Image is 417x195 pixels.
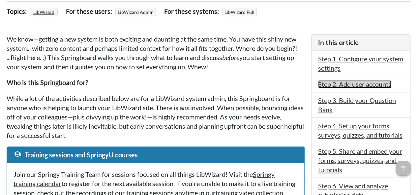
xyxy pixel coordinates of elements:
a: Step 5. Share and embed your forms, surveys, quizzes, and tutorials [318,147,402,174]
span: Training sessions and SpringyU courses [25,151,138,159]
p: While a lot of the activities described below are for a LibWizard system admin, this Springboard ... [7,94,305,140]
div: Topics: [7,5,28,17]
em: before [222,53,239,61]
div: For these users: [66,5,114,17]
strong: Who is this Springboard for? [7,79,88,86]
span: school [14,150,21,158]
span: LibWizard Admin [115,8,156,16]
span: LibWizard Full [222,8,257,16]
a: Step 4. Set up your forms, surveys, quizzes, and tutorials [318,122,402,139]
div: For these systems: [164,5,221,17]
span: arrow_upward [396,161,410,175]
a: Step 2. Add user accounts [318,80,391,88]
em: lot [183,104,190,112]
a: Step 1. Configure your system settings [318,55,403,72]
a: Step 3. Build your Question Bank [318,96,396,114]
p: We know—getting a new system is both exciting and daunting at the same time. You have this shiny ... [7,34,305,71]
a: LibWizard [32,7,55,17]
a: arrow_upward [396,161,410,169]
h3: In this article [318,38,403,47]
